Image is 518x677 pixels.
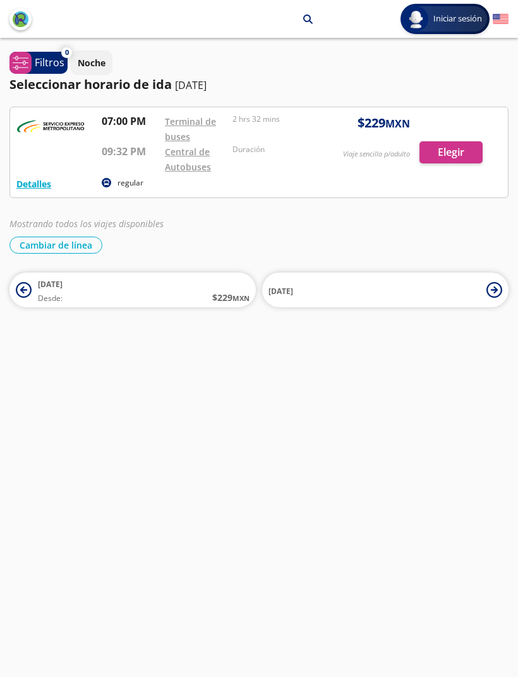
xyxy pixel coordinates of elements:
a: Central de Autobuses [165,146,211,173]
button: Detalles [16,177,51,191]
button: 0Filtros [9,52,68,74]
span: Iniciar sesión [428,13,487,25]
p: Seleccionar horario de ida [9,75,172,94]
button: Noche [71,50,112,75]
small: MXN [232,293,250,303]
a: Terminal de buses [165,115,216,143]
p: regular [117,177,143,189]
button: back [9,8,32,30]
p: [DATE] [175,78,207,93]
p: Noche [78,56,105,69]
p: [PERSON_NAME] [222,13,294,26]
p: [GEOGRAPHIC_DATA] [117,13,207,26]
span: 0 [65,47,69,58]
em: Mostrando todos los viajes disponibles [9,218,164,230]
p: Filtros [35,55,64,70]
span: [DATE] [268,286,293,297]
button: English [493,11,509,27]
span: $ 229 [212,291,250,304]
span: [DATE] [38,279,63,290]
button: [DATE]Desde:$229MXN [9,273,256,307]
span: Desde: [38,293,63,304]
button: Cambiar de línea [9,237,102,254]
button: [DATE] [262,273,509,307]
